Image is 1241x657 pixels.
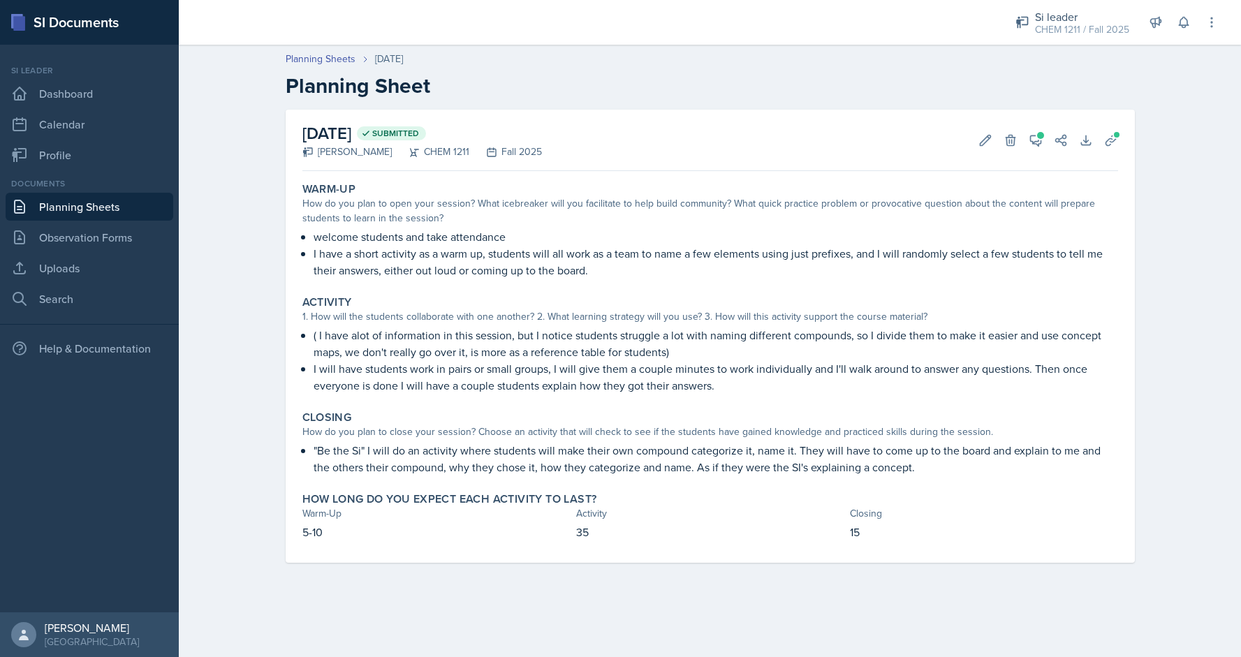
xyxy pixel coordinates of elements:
[286,52,355,66] a: Planning Sheets
[302,196,1118,226] div: How do you plan to open your session? What icebreaker will you facilitate to help build community...
[302,121,542,146] h2: [DATE]
[302,182,356,196] label: Warm-Up
[576,506,844,521] div: Activity
[6,177,173,190] div: Documents
[314,327,1118,360] p: ( I have alot of information in this session, but I notice students struggle a lot with naming di...
[469,145,542,159] div: Fall 2025
[6,254,173,282] a: Uploads
[302,309,1118,324] div: 1. How will the students collaborate with one another? 2. What learning strategy will you use? 3....
[302,411,352,425] label: Closing
[1035,8,1129,25] div: Si leader
[6,193,173,221] a: Planning Sheets
[286,73,1135,98] h2: Planning Sheet
[375,52,403,66] div: [DATE]
[372,128,419,139] span: Submitted
[6,141,173,169] a: Profile
[314,228,1118,245] p: welcome students and take attendance
[6,223,173,251] a: Observation Forms
[314,245,1118,279] p: I have a short activity as a warm up, students will all work as a team to name a few elements usi...
[6,110,173,138] a: Calendar
[1035,22,1129,37] div: CHEM 1211 / Fall 2025
[850,524,1118,540] p: 15
[302,145,392,159] div: [PERSON_NAME]
[314,360,1118,394] p: I will have students work in pairs or small groups, I will give them a couple minutes to work ind...
[302,506,571,521] div: Warm-Up
[314,442,1118,475] p: "Be the Si" I will do an activity where students will make their own compound categorize it, name...
[302,492,597,506] label: How long do you expect each activity to last?
[302,524,571,540] p: 5-10
[45,635,139,649] div: [GEOGRAPHIC_DATA]
[850,506,1118,521] div: Closing
[45,621,139,635] div: [PERSON_NAME]
[302,425,1118,439] div: How do you plan to close your session? Choose an activity that will check to see if the students ...
[576,524,844,540] p: 35
[6,64,173,77] div: Si leader
[6,80,173,108] a: Dashboard
[6,334,173,362] div: Help & Documentation
[302,295,352,309] label: Activity
[392,145,469,159] div: CHEM 1211
[6,285,173,313] a: Search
